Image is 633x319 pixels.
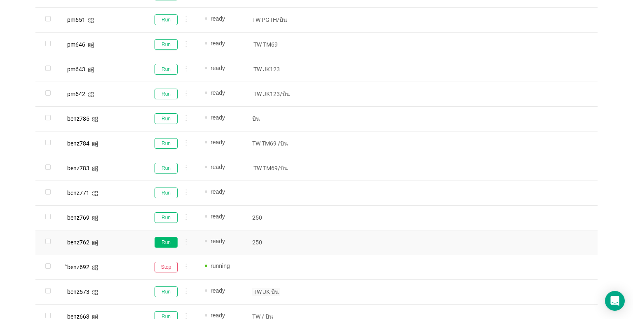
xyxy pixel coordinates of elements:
[211,164,225,170] span: ready
[211,114,225,121] span: ready
[92,289,98,296] i: icon: windows
[92,265,98,271] i: icon: windows
[277,139,289,148] span: /บิน
[211,287,225,294] span: ready
[67,190,89,196] div: benz771
[67,91,85,97] div: pm642
[155,163,178,174] button: Run
[211,263,230,269] span: running
[155,138,178,149] button: Run
[92,141,98,147] i: icon: windows
[211,15,225,22] span: ready
[88,91,94,98] i: icon: windows
[252,65,281,73] span: TW JK123
[155,286,178,297] button: Run
[67,66,85,72] div: pm643
[67,165,89,171] div: benz783
[252,238,312,246] p: 250
[155,39,178,50] button: Run
[252,90,291,98] span: TW JK123/บิน
[67,17,85,23] div: pm651
[252,40,279,49] span: TW TM69
[155,14,178,25] button: Run
[211,238,225,244] span: ready
[92,116,98,122] i: icon: windows
[155,113,178,124] button: Run
[155,237,178,248] button: Run
[252,213,312,222] p: 250
[605,291,625,311] div: Open Intercom Messenger
[67,289,89,295] div: benz573
[252,139,312,148] p: TW TM69
[92,240,98,246] i: icon: windows
[211,89,225,96] span: ready
[211,65,225,71] span: ready
[92,215,98,221] i: icon: windows
[67,42,85,47] div: pm646
[155,188,178,198] button: Run
[67,141,89,146] div: benz784
[67,215,89,220] div: benz769
[252,288,280,296] span: TW JK บิน
[88,67,94,73] i: icon: windows
[211,139,225,145] span: ready
[92,166,98,172] i: icon: windows
[155,262,178,272] button: Stop
[155,64,178,75] button: Run
[67,264,89,270] div: ิbenz692
[252,115,312,123] p: บิน
[155,212,178,223] button: Run
[92,190,98,197] i: icon: windows
[88,17,94,23] i: icon: windows
[88,42,94,48] i: icon: windows
[211,213,225,220] span: ready
[252,164,289,172] span: TW TM69/บิน
[211,188,225,195] span: ready
[252,16,312,24] p: TW PGTH/บิน
[67,116,89,122] div: benz785
[211,40,225,47] span: ready
[67,239,89,245] div: benz762
[211,312,225,319] span: ready
[155,89,178,99] button: Run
